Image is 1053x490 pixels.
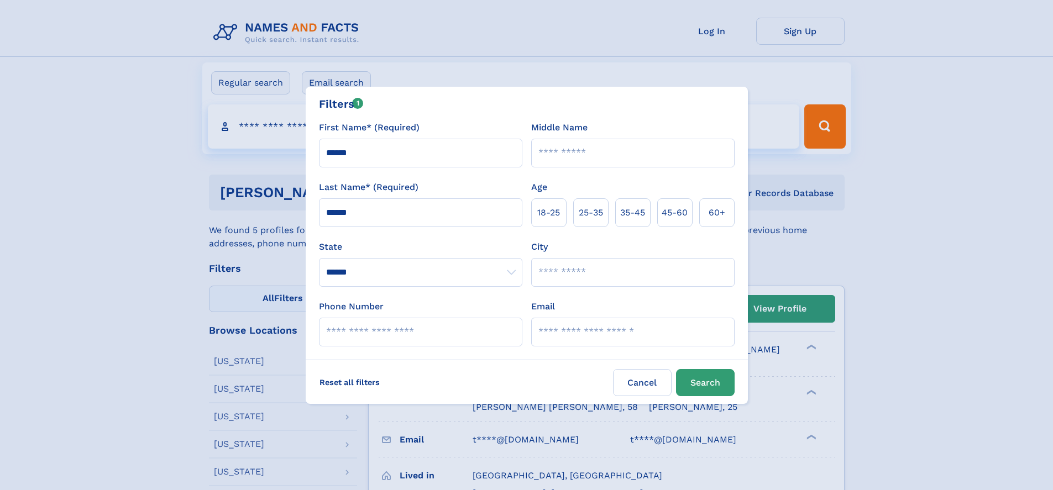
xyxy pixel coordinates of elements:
label: Reset all filters [312,369,387,396]
label: Cancel [613,369,672,396]
label: First Name* (Required) [319,121,420,134]
button: Search [676,369,735,396]
label: Age [531,181,547,194]
div: Filters [319,96,364,112]
span: 18‑25 [537,206,560,219]
label: State [319,240,522,254]
span: 35‑45 [620,206,645,219]
label: Email [531,300,555,313]
label: Last Name* (Required) [319,181,418,194]
span: 60+ [709,206,725,219]
label: Middle Name [531,121,588,134]
label: Phone Number [319,300,384,313]
span: 45‑60 [662,206,688,219]
span: 25‑35 [579,206,603,219]
label: City [531,240,548,254]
